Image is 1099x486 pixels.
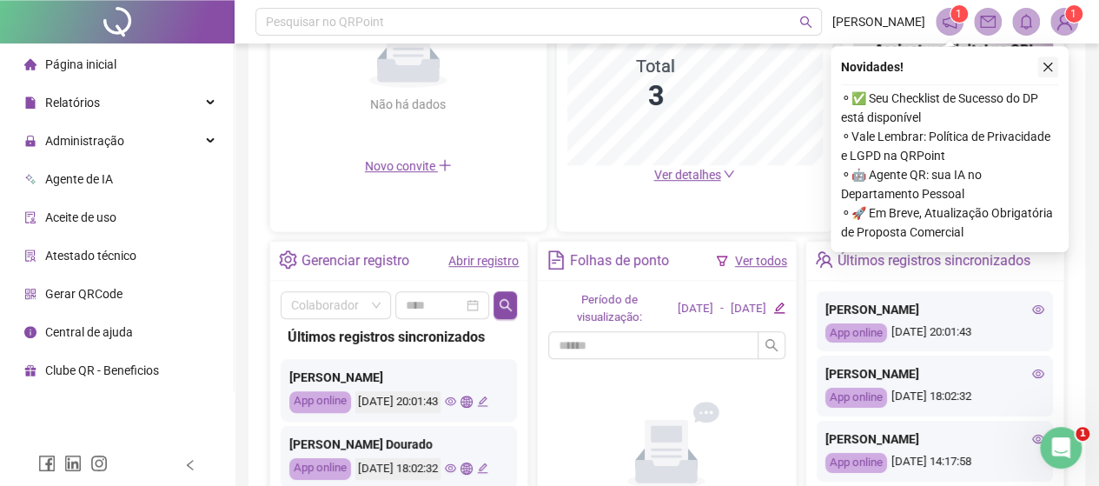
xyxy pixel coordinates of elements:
[45,96,100,110] span: Relatórios
[825,388,887,408] div: App online
[723,168,735,180] span: down
[289,458,351,480] div: App online
[825,429,1044,449] div: [PERSON_NAME]
[841,127,1058,165] span: ⚬ Vale Lembrar: Política de Privacidade e LGPD na QRPoint
[1076,427,1089,441] span: 1
[45,134,124,148] span: Administração
[841,89,1058,127] span: ⚬ ✅ Seu Checklist de Sucesso do DP está disponível
[942,14,957,30] span: notification
[735,254,787,268] a: Ver todos
[720,300,724,318] div: -
[279,250,297,269] span: setting
[956,8,962,20] span: 1
[716,255,728,267] span: filter
[1032,303,1044,316] span: eye
[38,455,56,472] span: facebook
[837,246,1030,276] div: Últimos registros sincronizados
[460,396,472,407] span: global
[825,453,1044,473] div: [DATE] 14:17:58
[1032,368,1044,380] span: eye
[1018,14,1034,30] span: bell
[825,323,1044,343] div: [DATE] 20:01:43
[825,300,1044,319] div: [PERSON_NAME]
[499,298,513,312] span: search
[184,459,196,471] span: left
[773,302,785,313] span: edit
[1040,427,1082,469] iframe: Intercom live chat
[548,291,671,328] div: Período de visualização:
[355,458,440,480] div: [DATE] 18:02:32
[24,288,36,300] span: qrcode
[477,396,488,407] span: edit
[24,364,36,376] span: gift
[445,463,456,474] span: eye
[765,338,778,352] span: search
[477,463,488,474] span: edit
[289,435,508,454] div: [PERSON_NAME] Dourado
[799,16,812,29] span: search
[365,159,452,173] span: Novo convite
[678,300,713,318] div: [DATE]
[24,211,36,223] span: audit
[45,210,116,224] span: Aceite de uso
[546,250,565,269] span: file-text
[731,300,766,318] div: [DATE]
[289,368,508,387] div: [PERSON_NAME]
[950,5,968,23] sup: 1
[841,203,1058,242] span: ⚬ 🚀 Em Breve, Atualização Obrigatória de Proposta Comercial
[289,391,351,413] div: App online
[438,158,452,172] span: plus
[90,455,108,472] span: instagram
[825,453,887,473] div: App online
[24,135,36,147] span: lock
[841,57,904,77] span: Novidades !
[653,168,720,182] span: Ver detalhes
[328,95,488,114] div: Não há dados
[1032,433,1044,445] span: eye
[460,463,472,474] span: global
[45,249,136,263] span: Atestado técnico
[45,287,122,301] span: Gerar QRCode
[64,455,82,472] span: linkedin
[24,326,36,338] span: info-circle
[355,391,440,413] div: [DATE] 20:01:43
[301,246,409,276] div: Gerenciar registro
[45,172,113,186] span: Agente de IA
[288,326,510,348] div: Últimos registros sincronizados
[570,246,669,276] div: Folhas de ponto
[825,364,1044,383] div: [PERSON_NAME]
[448,254,519,268] a: Abrir registro
[445,396,456,407] span: eye
[1042,61,1054,73] span: close
[825,323,887,343] div: App online
[45,57,116,71] span: Página inicial
[24,97,36,109] span: file
[980,14,996,30] span: mail
[1070,8,1076,20] span: 1
[24,250,36,262] span: solution
[24,58,36,70] span: home
[45,363,159,377] span: Clube QR - Beneficios
[45,325,133,339] span: Central de ajuda
[825,388,1044,408] div: [DATE] 18:02:32
[832,12,925,31] span: [PERSON_NAME]
[1051,9,1077,35] img: 72411
[1065,5,1082,23] sup: Atualize o seu contato no menu Meus Dados
[841,165,1058,203] span: ⚬ 🤖 Agente QR: sua IA no Departamento Pessoal
[815,250,833,269] span: team
[653,168,735,182] a: Ver detalhes down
